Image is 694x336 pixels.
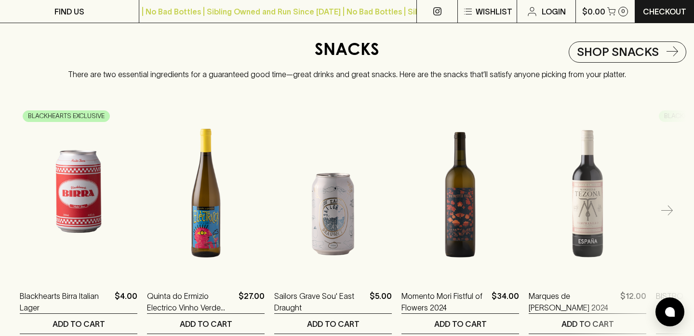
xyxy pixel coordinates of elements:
p: Login [542,6,566,17]
p: There are two essential ingredients for a guaranteed good time—great drinks and great snacks. Her... [68,62,626,80]
p: ADD TO CART [307,318,360,330]
p: FIND US [54,6,84,17]
p: $0.00 [582,6,605,17]
p: ADD TO CART [53,318,105,330]
img: Sailors Grave Sou' East Draught [274,107,392,276]
p: ADD TO CART [180,318,232,330]
a: SHOP SNACKS [569,41,686,63]
p: Wishlist [476,6,512,17]
p: ADD TO CART [561,318,614,330]
img: Blackhearts Birra Italian Lager [20,107,137,276]
p: $34.00 [492,290,519,313]
button: ADD TO CART [529,314,646,334]
button: ADD TO CART [20,314,137,334]
p: $4.00 [115,290,137,313]
img: Quinta do Ermizio Electrico Vinho Verde 2022 [147,107,265,276]
button: ADD TO CART [147,314,265,334]
a: Quinta do Ermizio Electrico Vinho Verde 2022 [147,290,235,313]
h5: SHOP SNACKS [577,44,659,60]
button: ADD TO CART [274,314,392,334]
p: Checkout [643,6,686,17]
a: Marques de [PERSON_NAME] 2024 [529,290,616,313]
a: Sailors Grave Sou' East Draught [274,290,366,313]
p: ADD TO CART [434,318,487,330]
button: ADD TO CART [401,314,519,334]
img: bubble-icon [665,307,675,317]
p: $27.00 [239,290,265,313]
p: $5.00 [370,290,392,313]
a: Blackhearts Birra Italian Lager [20,290,111,313]
img: Momento Mori Fistful of Flowers 2024 [401,107,519,276]
p: $12.00 [620,290,646,313]
h4: SNACKS [315,41,379,62]
img: Marques de Tezona Tempranillo 2024 [529,107,646,276]
a: Momento Mori Fistful of Flowers 2024 [401,290,488,313]
p: 0 [621,9,625,14]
